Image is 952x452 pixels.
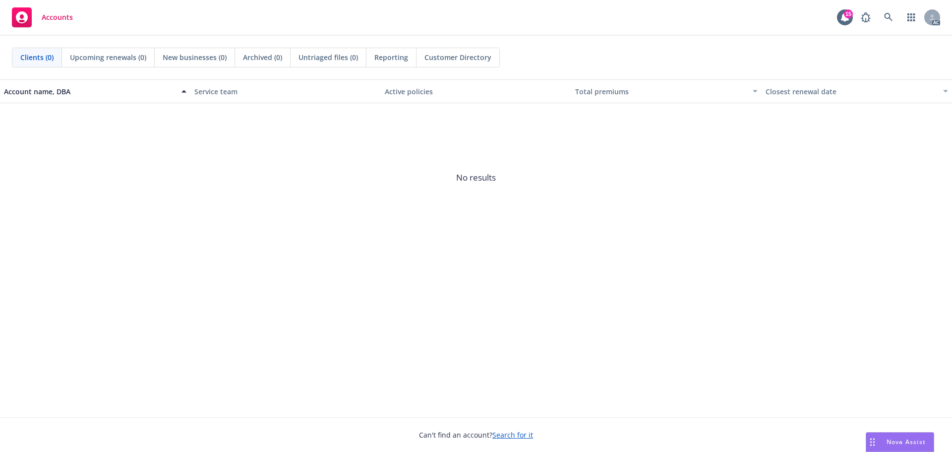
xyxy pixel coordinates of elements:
button: Service team [190,79,381,103]
span: Customer Directory [424,52,491,63]
a: Report a Bug [856,7,876,27]
span: New businesses (0) [163,52,227,63]
button: Total premiums [571,79,762,103]
div: Active policies [385,86,567,97]
button: Nova Assist [866,432,934,452]
span: Nova Assist [887,438,926,446]
div: Total premiums [575,86,747,97]
a: Switch app [901,7,921,27]
div: Account name, DBA [4,86,176,97]
span: Clients (0) [20,52,54,63]
span: Archived (0) [243,52,282,63]
span: Upcoming renewals (0) [70,52,146,63]
a: Search for it [492,430,533,440]
a: Search [879,7,898,27]
div: 15 [844,9,853,18]
a: Accounts [8,3,77,31]
button: Active policies [381,79,571,103]
div: Drag to move [866,433,879,452]
span: Accounts [42,13,73,21]
span: Can't find an account? [419,430,533,440]
button: Closest renewal date [762,79,952,103]
span: Untriaged files (0) [298,52,358,63]
span: Reporting [374,52,408,63]
div: Closest renewal date [766,86,937,97]
div: Service team [194,86,377,97]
